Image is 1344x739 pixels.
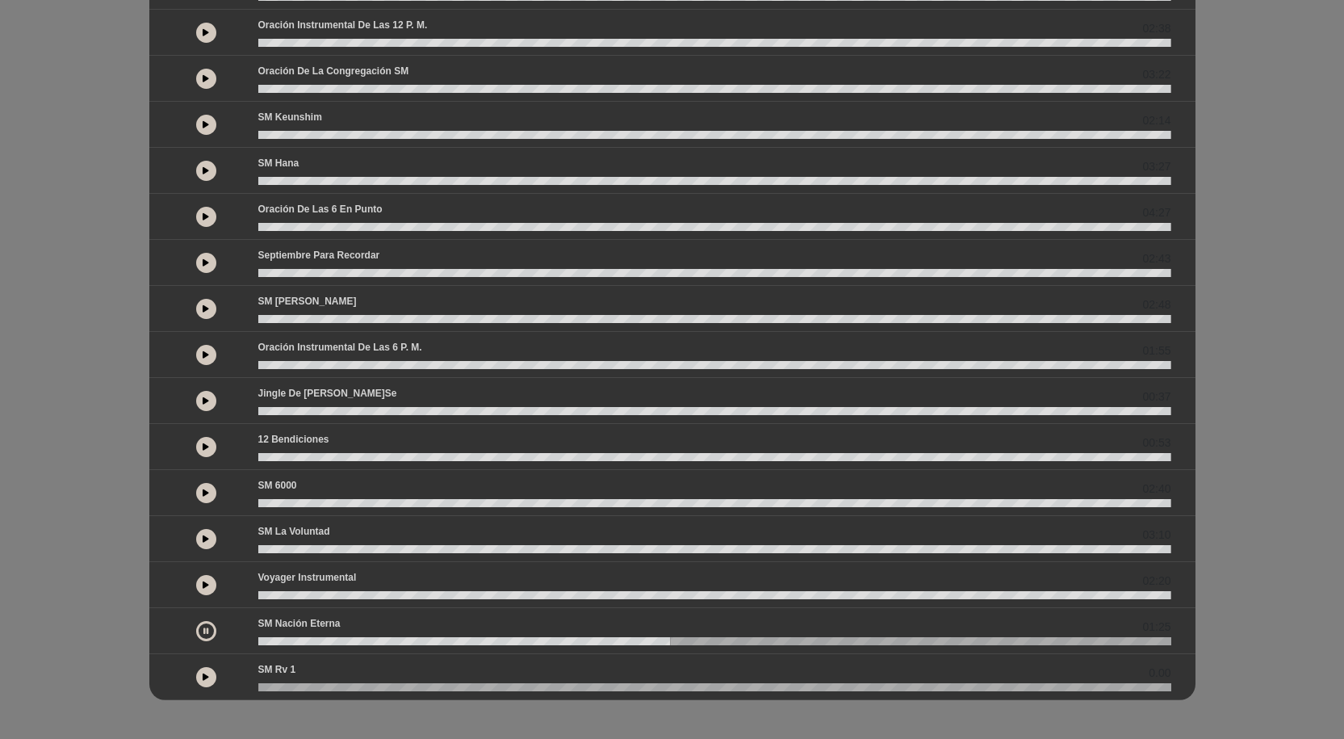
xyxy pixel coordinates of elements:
[1142,344,1170,357] font: 01:55
[1142,436,1170,449] font: 00:53
[258,664,296,675] font: SM Rv 1
[1142,390,1170,403] font: 00:37
[1142,68,1170,81] font: 03:22
[258,250,380,261] font: Septiembre para recordar
[1142,482,1170,495] font: 02:40
[258,388,397,399] font: Jingle de [PERSON_NAME]se
[258,480,297,491] font: SM 6000
[1149,666,1170,679] font: 0.00
[258,204,383,215] font: Oración de las 6 en punto
[258,111,322,123] font: SM Keunshim
[1142,298,1170,311] font: 02:48
[258,157,299,169] font: SM Hana
[1142,160,1170,173] font: 03:27
[1142,619,1170,636] span: 01:25
[258,296,357,307] font: SM [PERSON_NAME]
[1142,206,1170,219] font: 04:27
[1142,22,1170,35] font: 02:38
[258,19,428,31] font: Oración instrumental de las 12 p. m.
[258,65,409,77] font: Oración de la Congregación SM
[1142,252,1170,265] font: 02:43
[1142,114,1170,127] font: 02:14
[1142,528,1170,541] font: 03:10
[258,434,329,445] font: 12 bendiciones
[258,572,357,583] font: Voyager Instrumental
[258,526,330,537] font: SM La Voluntad
[1142,574,1170,587] font: 02:20
[258,342,422,353] font: Oración instrumental de las 6 p. m.
[258,618,341,629] font: SM Nación Eterna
